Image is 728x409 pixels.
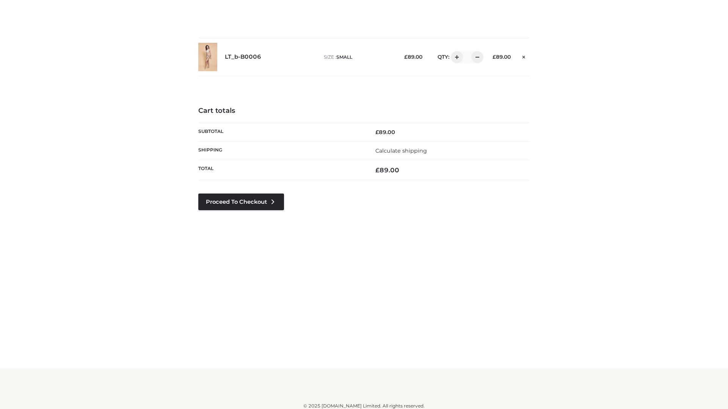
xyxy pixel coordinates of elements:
bdi: 89.00 [375,129,395,136]
h4: Cart totals [198,107,530,115]
th: Total [198,160,364,180]
a: Proceed to Checkout [198,194,284,210]
bdi: 89.00 [404,54,422,60]
a: Calculate shipping [375,147,427,154]
bdi: 89.00 [375,166,399,174]
span: £ [404,54,408,60]
span: £ [375,166,380,174]
a: Remove this item [518,51,530,61]
span: £ [375,129,379,136]
span: £ [493,54,496,60]
div: QTY: [430,51,481,63]
th: Shipping [198,141,364,160]
th: Subtotal [198,123,364,141]
a: LT_b-B0006 [225,53,261,61]
p: size : [324,54,392,61]
bdi: 89.00 [493,54,511,60]
span: SMALL [336,54,352,60]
